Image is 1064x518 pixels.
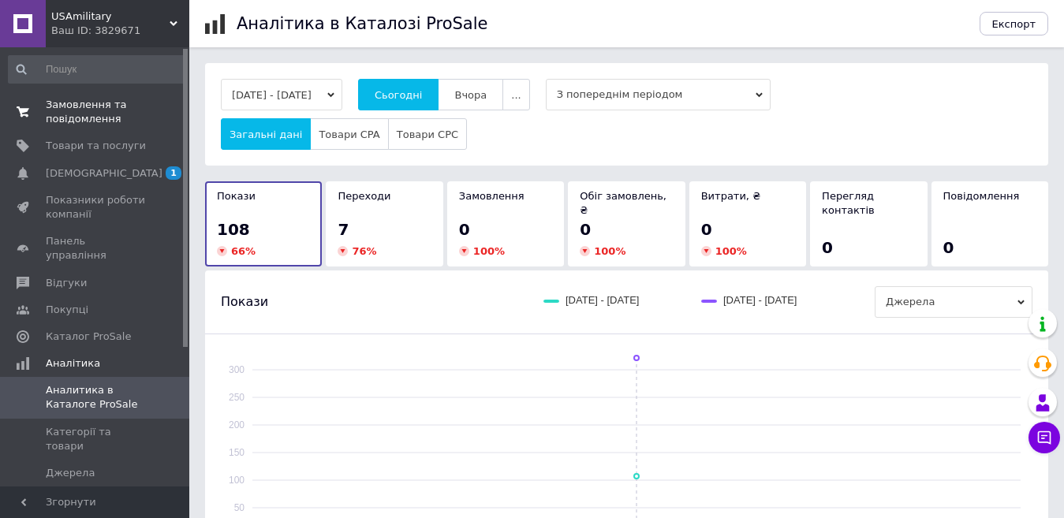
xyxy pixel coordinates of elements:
[51,9,170,24] span: USAmilitary
[310,118,388,150] button: Товари CPA
[46,98,146,126] span: Замовлення та повідомлення
[397,129,458,140] span: Товари CPC
[221,79,342,110] button: [DATE] - [DATE]
[511,89,521,101] span: ...
[438,79,503,110] button: Вчора
[8,55,186,84] input: Пошук
[319,129,379,140] span: Товари CPA
[701,220,712,239] span: 0
[502,79,529,110] button: ...
[237,14,487,33] h1: Аналітика в Каталозі ProSale
[234,502,245,513] text: 50
[943,190,1020,202] span: Повідомлення
[229,475,245,486] text: 100
[46,193,146,222] span: Показники роботи компанії
[231,245,256,257] span: 66 %
[46,139,146,153] span: Товари та послуги
[580,220,591,239] span: 0
[46,356,100,371] span: Аналітика
[217,190,256,202] span: Покази
[229,392,245,403] text: 250
[358,79,439,110] button: Сьогодні
[230,129,302,140] span: Загальні дані
[46,303,88,317] span: Покупці
[473,245,505,257] span: 100 %
[46,330,131,344] span: Каталог ProSale
[1029,422,1060,453] button: Чат з покупцем
[221,118,311,150] button: Загальні дані
[822,190,875,216] span: Перегляд контактів
[352,245,376,257] span: 76 %
[375,89,423,101] span: Сьогодні
[580,190,666,216] span: Обіг замовлень, ₴
[217,220,250,239] span: 108
[229,364,245,375] text: 300
[46,425,146,453] span: Категорії та товари
[166,166,181,180] span: 1
[943,238,954,257] span: 0
[546,79,771,110] span: З попереднім періодом
[388,118,467,150] button: Товари CPC
[875,286,1032,318] span: Джерела
[454,89,487,101] span: Вчора
[229,447,245,458] text: 150
[46,276,87,290] span: Відгуки
[715,245,747,257] span: 100 %
[46,166,162,181] span: [DEMOGRAPHIC_DATA]
[46,383,146,412] span: Аналитика в Каталоге ProSale
[51,24,189,38] div: Ваш ID: 3829671
[992,18,1036,30] span: Експорт
[338,220,349,239] span: 7
[338,190,390,202] span: Переходи
[459,220,470,239] span: 0
[594,245,625,257] span: 100 %
[459,190,525,202] span: Замовлення
[46,466,95,480] span: Джерела
[221,293,268,311] span: Покази
[229,419,245,430] text: 200
[46,234,146,263] span: Панель управління
[822,238,833,257] span: 0
[980,12,1049,35] button: Експорт
[701,190,761,202] span: Витрати, ₴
